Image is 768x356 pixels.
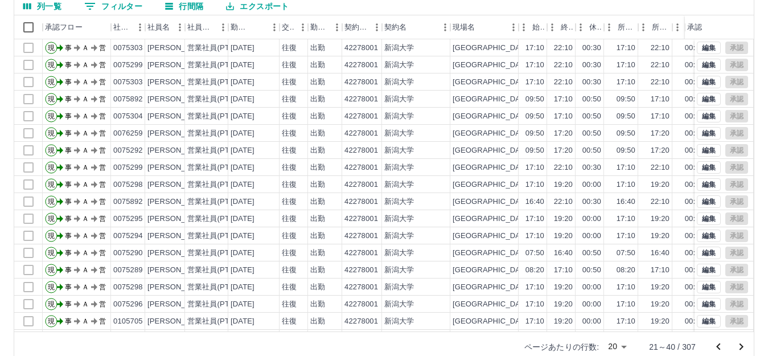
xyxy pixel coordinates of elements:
[697,315,721,328] button: 編集
[111,15,145,39] div: 社員番号
[505,19,522,36] button: メニュー
[231,162,254,173] div: [DATE]
[582,60,601,71] div: 00:30
[697,161,721,174] button: 編集
[344,111,378,122] div: 42278001
[82,61,89,69] text: Ａ
[282,111,297,122] div: 往復
[99,44,106,52] text: 営
[99,61,106,69] text: 営
[171,19,188,36] button: メニュー
[215,19,232,36] button: メニュー
[280,15,308,39] div: 交通費
[697,93,721,105] button: 編集
[532,15,545,39] div: 始業
[310,128,325,139] div: 出勤
[697,298,721,310] button: 編集
[651,43,670,54] div: 22:10
[453,94,531,105] div: [GEOGRAPHIC_DATA]
[344,94,378,105] div: 42278001
[65,163,72,171] text: 事
[187,145,247,156] div: 営業社員(PT契約)
[617,214,635,224] div: 17:10
[617,162,635,173] div: 17:10
[282,77,297,88] div: 往復
[525,60,544,71] div: 17:10
[344,60,378,71] div: 42278001
[344,43,378,54] div: 42278001
[368,19,385,36] button: メニュー
[344,128,378,139] div: 42278001
[187,111,247,122] div: 営業社員(PT契約)
[525,214,544,224] div: 17:10
[554,111,573,122] div: 17:10
[525,145,544,156] div: 09:50
[328,19,346,36] button: メニュー
[344,231,378,242] div: 42278001
[554,197,573,207] div: 22:10
[187,197,247,207] div: 営業社員(PT契約)
[525,128,544,139] div: 09:50
[147,145,210,156] div: [PERSON_NAME]
[525,111,544,122] div: 09:50
[187,128,247,139] div: 営業社員(PT契約)
[282,231,297,242] div: 往復
[282,94,297,105] div: 往復
[554,162,573,173] div: 22:10
[697,281,721,293] button: 編集
[685,162,704,173] div: 00:30
[82,232,89,240] text: Ａ
[697,230,721,242] button: 編集
[603,338,631,355] div: 20
[525,94,544,105] div: 09:50
[450,15,519,39] div: 現場名
[310,43,325,54] div: 出勤
[82,181,89,189] text: Ａ
[113,231,143,242] div: 0075294
[582,43,601,54] div: 00:30
[384,231,414,242] div: 新潟大学
[685,77,704,88] div: 00:30
[231,197,254,207] div: [DATE]
[231,145,254,156] div: [DATE]
[617,197,635,207] div: 16:40
[113,60,143,71] div: 0075299
[384,111,414,122] div: 新潟大学
[651,128,670,139] div: 17:20
[282,60,297,71] div: 往復
[582,128,601,139] div: 00:50
[582,214,601,224] div: 00:00
[65,95,72,103] text: 事
[187,162,247,173] div: 営業社員(PT契約)
[187,60,247,71] div: 営業社員(PT契約)
[48,215,55,223] text: 現
[617,43,635,54] div: 17:10
[453,179,531,190] div: [GEOGRAPHIC_DATA]
[697,247,721,259] button: 編集
[231,214,254,224] div: [DATE]
[437,19,454,36] button: メニュー
[582,197,601,207] div: 00:30
[685,128,704,139] div: 00:50
[113,94,143,105] div: 0075892
[310,15,328,39] div: 勤務区分
[48,78,55,86] text: 現
[582,231,601,242] div: 00:00
[282,162,297,173] div: 往復
[453,111,531,122] div: [GEOGRAPHIC_DATA]
[282,248,297,259] div: 往復
[187,77,247,88] div: 営業社員(PT契約)
[282,214,297,224] div: 往復
[453,77,531,88] div: [GEOGRAPHIC_DATA]
[554,145,573,156] div: 17:20
[453,60,531,71] div: [GEOGRAPHIC_DATA]
[294,19,311,36] button: メニュー
[582,145,601,156] div: 00:50
[231,231,254,242] div: [DATE]
[147,128,210,139] div: [PERSON_NAME]
[519,15,547,39] div: 始業
[282,179,297,190] div: 往復
[113,15,132,39] div: 社員番号
[525,179,544,190] div: 17:10
[231,60,254,71] div: [DATE]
